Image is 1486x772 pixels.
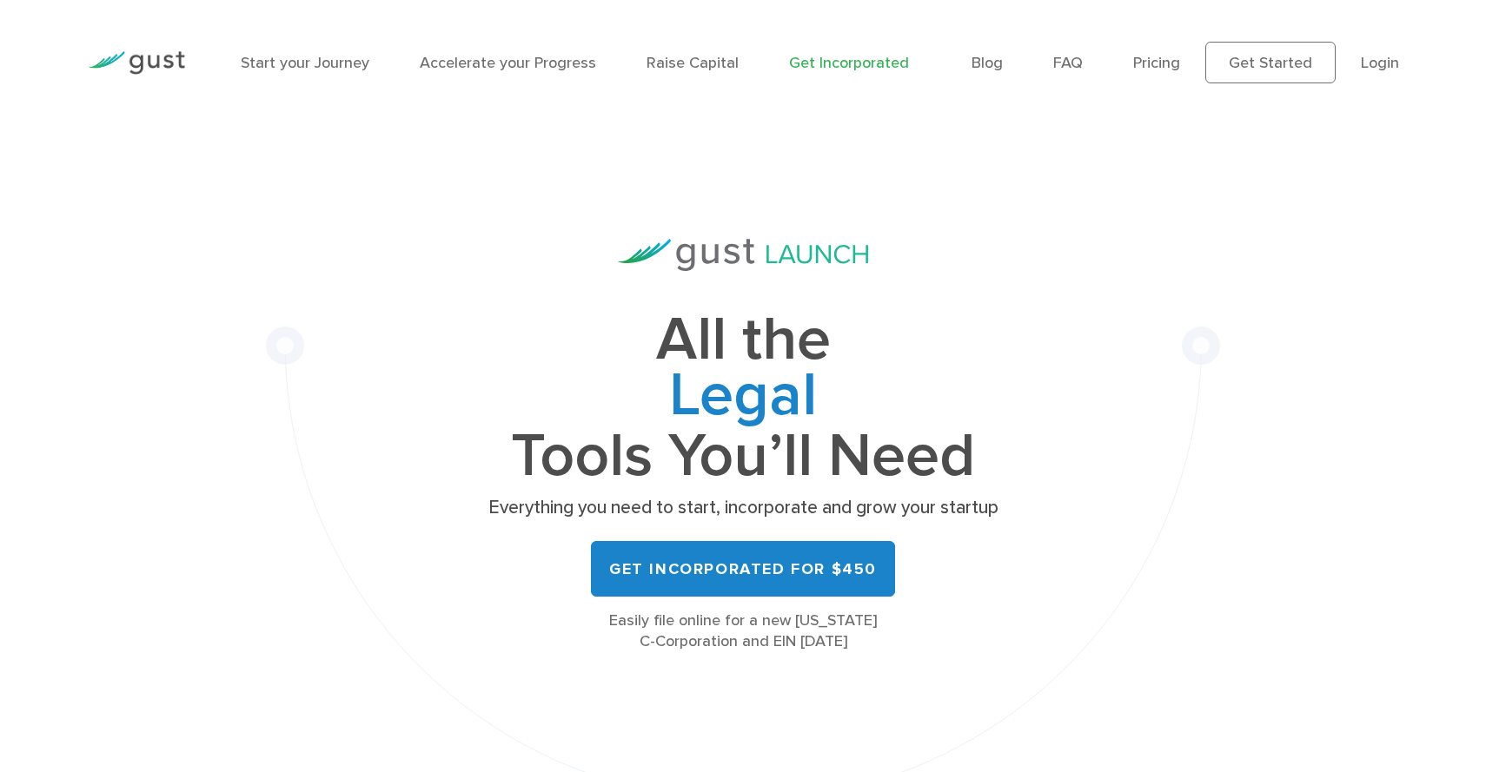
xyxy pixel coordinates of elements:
span: Legal [482,368,1004,429]
a: Get Incorporated [789,54,909,72]
h1: All the Tools You’ll Need [482,313,1004,484]
a: Start your Journey [241,54,369,72]
a: Pricing [1133,54,1180,72]
a: FAQ [1053,54,1083,72]
a: Blog [972,54,1003,72]
img: Gust Launch Logo [618,239,868,271]
a: Get Started [1205,42,1336,83]
img: Gust Logo [88,51,185,75]
p: Everything you need to start, incorporate and grow your startup [482,496,1004,520]
a: Accelerate your Progress [420,54,596,72]
a: Login [1361,54,1399,72]
a: Raise Capital [647,54,739,72]
a: Get Incorporated for $450 [591,541,895,597]
div: Easily file online for a new [US_STATE] C-Corporation and EIN [DATE] [482,610,1004,652]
